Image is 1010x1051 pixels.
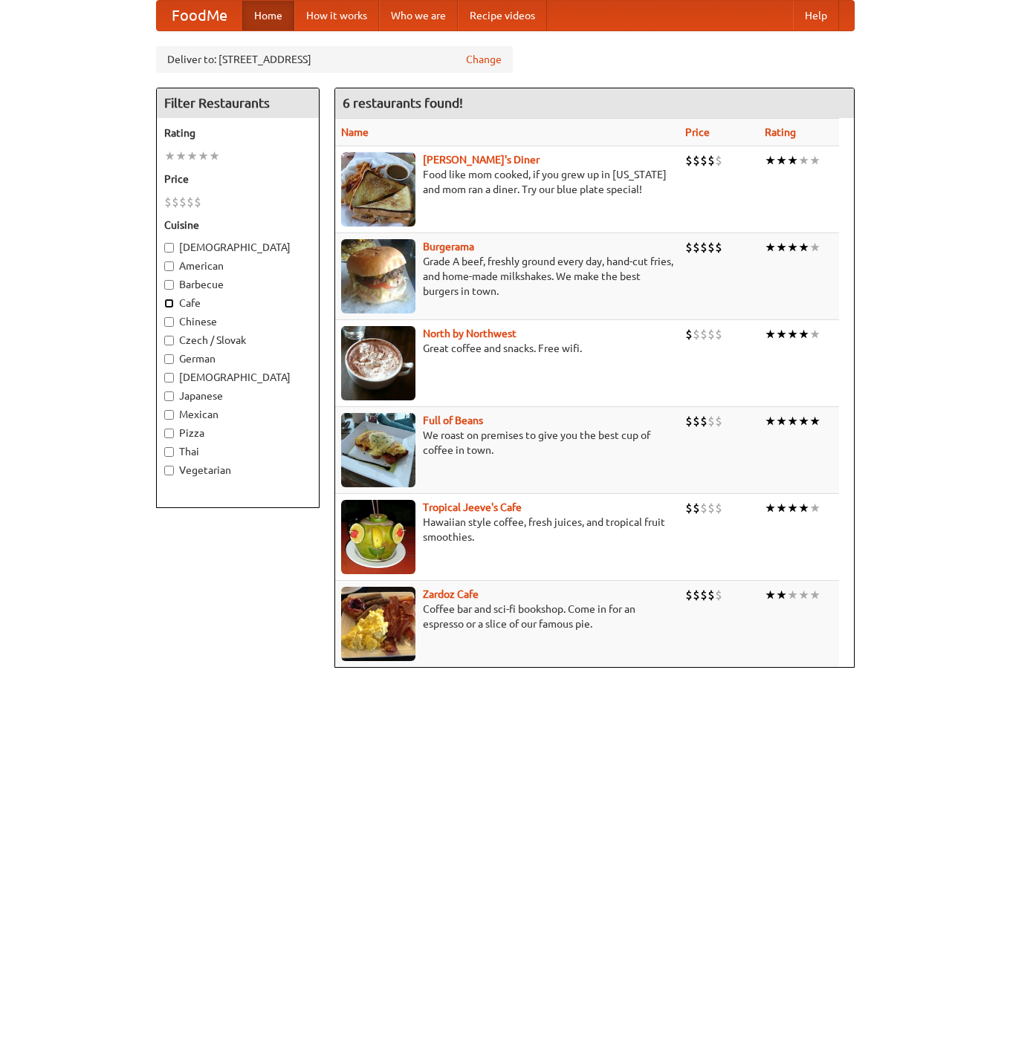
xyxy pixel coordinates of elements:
[164,243,174,253] input: [DEMOGRAPHIC_DATA]
[685,413,693,429] li: $
[242,1,294,30] a: Home
[164,218,311,232] h5: Cuisine
[776,413,787,429] li: ★
[341,500,415,574] img: jeeves.jpg
[164,373,174,383] input: [DEMOGRAPHIC_DATA]
[765,152,776,169] li: ★
[708,326,715,342] li: $
[164,391,174,401] input: Japanese
[164,148,175,164] li: ★
[187,148,198,164] li: ★
[179,194,187,210] li: $
[700,326,708,342] li: $
[341,428,673,458] p: We roast on premises to give you the best cup of coffee in town.
[693,152,700,169] li: $
[341,515,673,544] p: Hawaiian style coffee, fresh juices, and tropical fruit smoothies.
[164,388,311,403] label: Japanese
[809,152,820,169] li: ★
[343,96,463,110] ng-pluralize: 6 restaurants found!
[715,152,722,169] li: $
[156,46,513,73] div: Deliver to: [STREET_ADDRESS]
[164,277,311,292] label: Barbecue
[787,587,798,603] li: ★
[164,314,311,329] label: Chinese
[787,500,798,516] li: ★
[341,326,415,400] img: north.jpg
[175,148,187,164] li: ★
[809,587,820,603] li: ★
[423,154,540,166] a: [PERSON_NAME]'s Diner
[708,239,715,256] li: $
[693,587,700,603] li: $
[776,587,787,603] li: ★
[164,426,311,440] label: Pizza
[164,240,311,255] label: [DEMOGRAPHIC_DATA]
[164,407,311,422] label: Mexican
[341,602,673,631] p: Coffee bar and sci-fi bookshop. Come in for an espresso or a slice of our famous pie.
[685,152,693,169] li: $
[164,354,174,364] input: German
[700,587,708,603] li: $
[798,239,809,256] li: ★
[157,88,319,118] h4: Filter Restaurants
[164,126,311,140] h5: Rating
[798,413,809,429] li: ★
[809,413,820,429] li: ★
[423,328,517,339] b: North by Northwest
[379,1,458,30] a: Who we are
[708,152,715,169] li: $
[685,126,710,138] a: Price
[423,414,483,426] a: Full of Beans
[685,500,693,516] li: $
[700,500,708,516] li: $
[341,254,673,299] p: Grade A beef, freshly ground every day, hand-cut fries, and home-made milkshakes. We make the bes...
[765,500,776,516] li: ★
[164,261,174,271] input: American
[341,167,673,197] p: Food like mom cooked, if you grew up in [US_STATE] and mom ran a diner. Try our blue plate special!
[209,148,220,164] li: ★
[423,241,474,253] a: Burgerama
[341,413,415,487] img: beans.jpg
[693,326,700,342] li: $
[341,126,369,138] a: Name
[787,239,798,256] li: ★
[809,239,820,256] li: ★
[776,326,787,342] li: ★
[164,333,311,348] label: Czech / Slovak
[798,500,809,516] li: ★
[693,500,700,516] li: $
[466,52,502,67] a: Change
[700,413,708,429] li: $
[164,299,174,308] input: Cafe
[164,336,174,345] input: Czech / Slovak
[164,447,174,457] input: Thai
[423,588,479,600] a: Zardoz Cafe
[798,152,809,169] li: ★
[715,500,722,516] li: $
[700,239,708,256] li: $
[708,587,715,603] li: $
[164,370,311,385] label: [DEMOGRAPHIC_DATA]
[164,429,174,438] input: Pizza
[798,587,809,603] li: ★
[715,239,722,256] li: $
[164,466,174,475] input: Vegetarian
[809,500,820,516] li: ★
[294,1,379,30] a: How it works
[776,500,787,516] li: ★
[809,326,820,342] li: ★
[715,326,722,342] li: $
[776,152,787,169] li: ★
[187,194,194,210] li: $
[172,194,179,210] li: $
[341,587,415,661] img: zardoz.jpg
[708,413,715,429] li: $
[164,317,174,327] input: Chinese
[423,501,522,513] a: Tropical Jeeve's Cafe
[685,239,693,256] li: $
